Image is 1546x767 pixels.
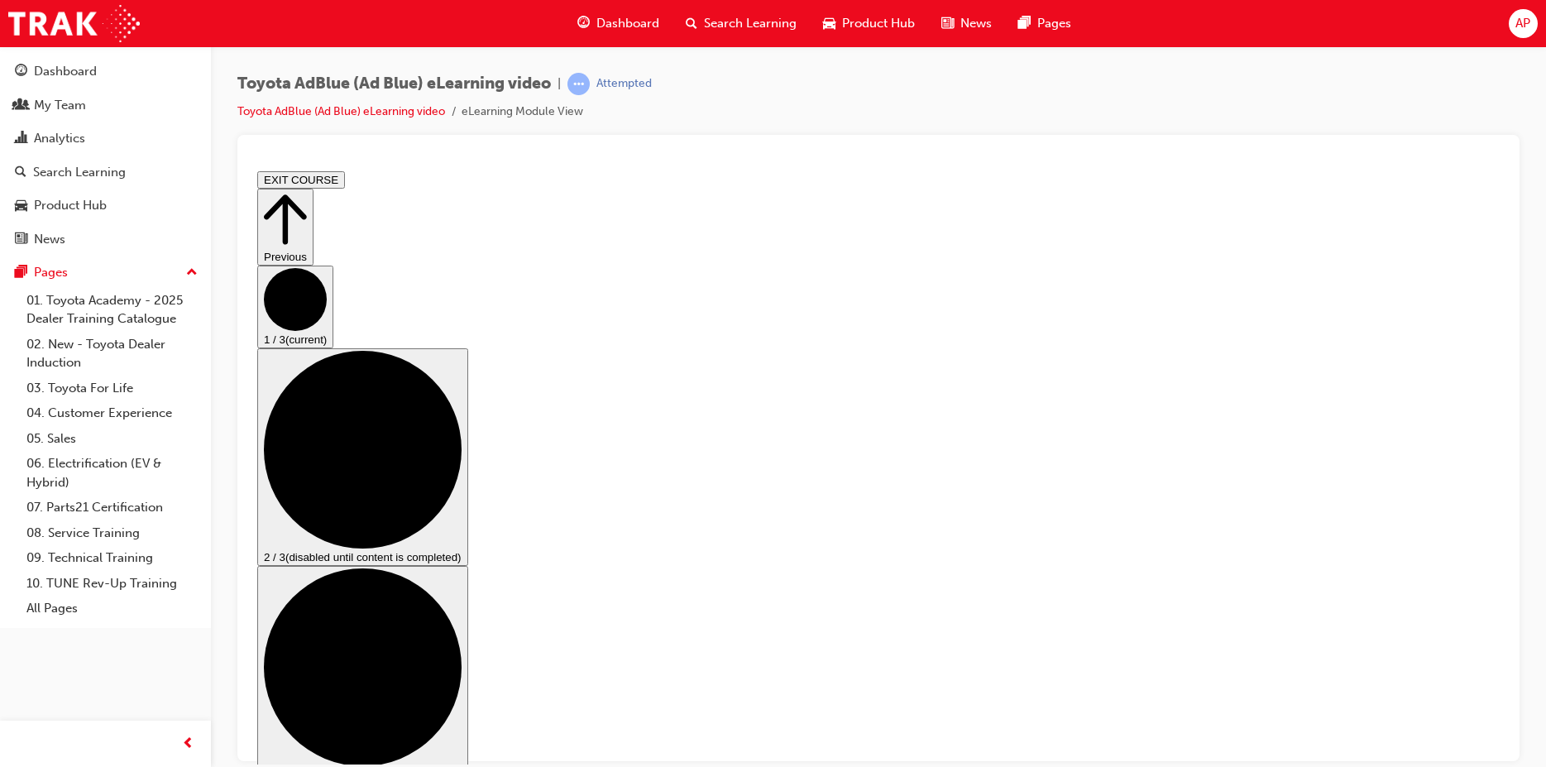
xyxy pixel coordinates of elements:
[34,263,68,282] div: Pages
[15,65,27,79] span: guage-icon
[20,332,204,376] a: 02. New - Toyota Dealer Induction
[7,157,204,188] a: Search Learning
[20,545,204,571] a: 09. Technical Training
[35,169,76,181] span: (current)
[7,257,204,288] button: Pages
[13,86,56,98] span: Previous
[15,165,26,180] span: search-icon
[182,734,194,755] span: prev-icon
[941,13,954,34] span: news-icon
[672,7,810,41] a: search-iconSearch Learning
[34,196,107,215] div: Product Hub
[7,90,204,121] a: My Team
[20,376,204,401] a: 03. Toyota For Life
[15,232,27,247] span: news-icon
[15,98,27,113] span: people-icon
[34,230,65,249] div: News
[1018,13,1031,34] span: pages-icon
[34,62,97,81] div: Dashboard
[842,14,915,33] span: Product Hub
[7,123,204,154] a: Analytics
[20,400,204,426] a: 04. Customer Experience
[462,103,583,122] li: eLearning Module View
[20,596,204,621] a: All Pages
[15,132,27,146] span: chart-icon
[1005,7,1084,41] a: pages-iconPages
[7,53,204,257] button: DashboardMy TeamAnalyticsSearch LearningProduct HubNews
[810,7,928,41] a: car-iconProduct Hub
[7,184,218,401] button: 2 / 3(disabled until content is completed)
[7,7,94,24] button: EXIT COURSE
[7,56,204,87] a: Dashboard
[20,495,204,520] a: 07. Parts21 Certification
[596,14,659,33] span: Dashboard
[34,129,85,148] div: Analytics
[15,266,27,280] span: pages-icon
[35,386,211,399] span: (disabled until content is completed)
[960,14,992,33] span: News
[7,190,204,221] a: Product Hub
[7,224,204,255] a: News
[20,520,204,546] a: 08. Service Training
[1509,9,1538,38] button: AP
[20,426,204,452] a: 05. Sales
[13,169,35,181] span: 1 / 3
[823,13,835,34] span: car-icon
[7,101,83,184] button: 1 / 3(current)
[1515,14,1530,33] span: AP
[20,288,204,332] a: 01. Toyota Academy - 2025 Dealer Training Catalogue
[34,96,86,115] div: My Team
[237,104,445,118] a: Toyota AdBlue (Ad Blue) eLearning video
[596,76,652,92] div: Attempted
[13,386,35,399] span: 2 / 3
[237,74,551,93] span: Toyota AdBlue (Ad Blue) eLearning video
[1037,14,1071,33] span: Pages
[20,571,204,597] a: 10. TUNE Rev-Up Training
[20,451,204,495] a: 06. Electrification (EV & Hybrid)
[7,401,218,619] button: 3 / 3(disabled until content is completed)
[15,199,27,213] span: car-icon
[928,7,1005,41] a: news-iconNews
[33,163,126,182] div: Search Learning
[558,74,561,93] span: |
[186,262,198,284] span: up-icon
[704,14,797,33] span: Search Learning
[7,24,63,101] button: Previous
[564,7,672,41] a: guage-iconDashboard
[686,13,697,34] span: search-icon
[567,73,590,95] span: learningRecordVerb_ATTEMPT-icon
[577,13,590,34] span: guage-icon
[8,5,140,42] img: Trak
